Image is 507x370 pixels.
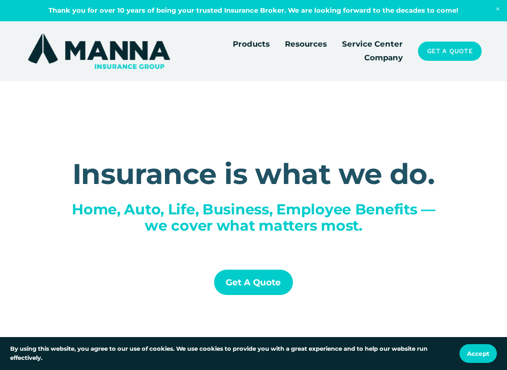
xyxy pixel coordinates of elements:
a: folder dropdown [285,37,327,51]
a: Service Center [342,37,403,51]
a: folder dropdown [233,37,270,51]
p: By using this website, you agree to our use of cookies. We use cookies to provide you with a grea... [10,344,449,363]
span: Home, Auto, Life, Business, Employee Benefits — we cover what matters most. [72,200,439,234]
a: Company [364,51,403,65]
a: Get a Quote [418,42,482,61]
span: Resources [285,38,327,50]
strong: Insurance is what we do. [72,157,435,191]
img: Manna Insurance Group [25,31,173,71]
span: Products [233,38,270,50]
button: Accept [459,344,497,363]
span: Accept [467,350,489,357]
a: Get a Quote [214,270,293,295]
